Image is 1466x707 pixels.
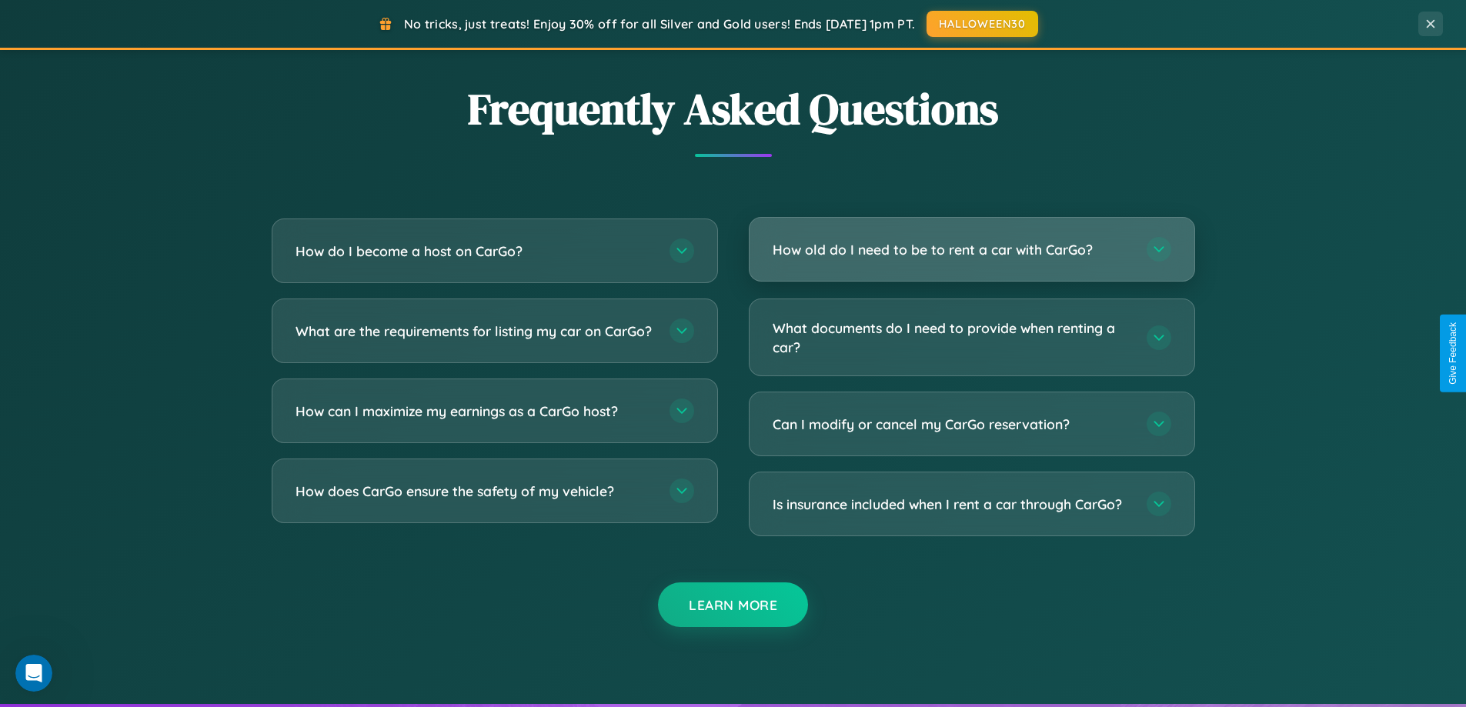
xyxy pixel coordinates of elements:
[404,16,915,32] span: No tricks, just treats! Enjoy 30% off for all Silver and Gold users! Ends [DATE] 1pm PT.
[773,318,1131,356] h3: What documents do I need to provide when renting a car?
[773,240,1131,259] h3: How old do I need to be to rent a car with CarGo?
[296,242,654,261] h3: How do I become a host on CarGo?
[15,655,52,692] iframe: Intercom live chat
[773,415,1131,434] h3: Can I modify or cancel my CarGo reservation?
[773,495,1131,514] h3: Is insurance included when I rent a car through CarGo?
[296,482,654,501] h3: How does CarGo ensure the safety of my vehicle?
[272,79,1195,138] h2: Frequently Asked Questions
[658,582,808,627] button: Learn More
[1448,322,1458,385] div: Give Feedback
[296,402,654,421] h3: How can I maximize my earnings as a CarGo host?
[296,322,654,341] h3: What are the requirements for listing my car on CarGo?
[927,11,1038,37] button: HALLOWEEN30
